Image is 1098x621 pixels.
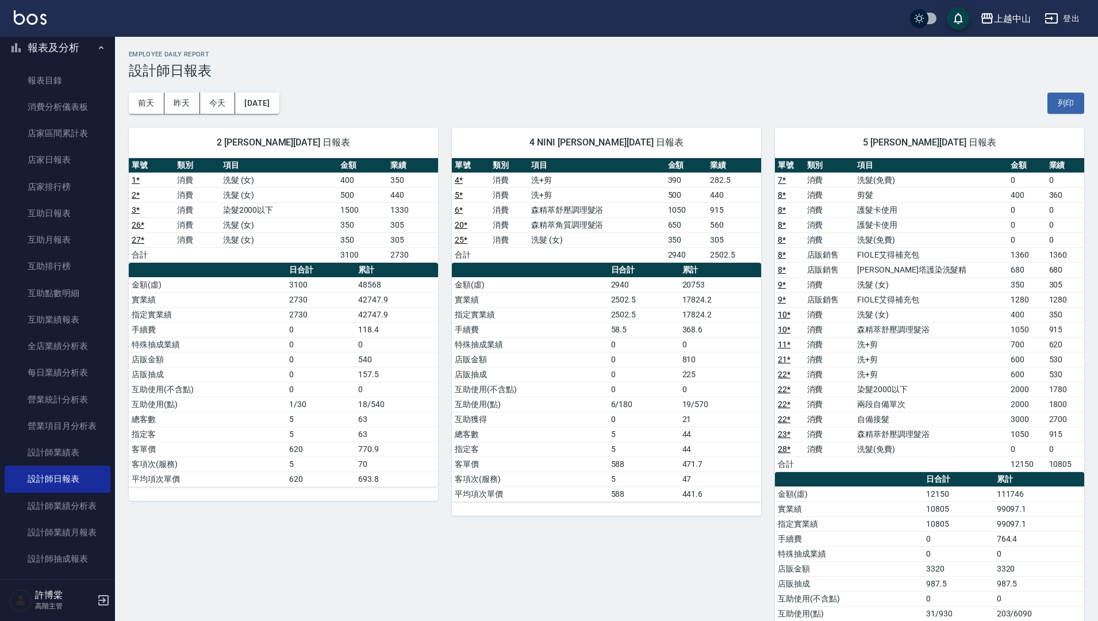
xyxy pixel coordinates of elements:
button: 昨天 [164,93,200,114]
a: 店家排行榜 [5,174,110,200]
td: 消費 [804,202,855,217]
td: 手續費 [775,531,923,546]
td: 2940 [665,247,707,262]
td: 消費 [804,442,855,457]
td: 店販金額 [129,352,286,367]
td: 1360 [1046,247,1084,262]
td: 10805 [923,501,993,516]
td: 消費 [804,367,855,382]
td: 消費 [804,382,855,397]
td: 305 [387,232,438,247]
td: 12150 [923,486,993,501]
td: 客項次(服務) [452,471,608,486]
td: 實業績 [775,501,923,516]
td: 1280 [1046,292,1084,307]
td: 44 [679,442,761,457]
td: 互助使用(不含點) [452,382,608,397]
td: 3320 [994,561,1084,576]
td: 指定實業績 [775,516,923,531]
td: 471.7 [679,457,761,471]
td: 1050 [1008,427,1046,442]
td: 440 [707,187,761,202]
td: 2730 [286,307,356,322]
td: 620 [1046,337,1084,352]
td: 客項次(服務) [129,457,286,471]
td: 指定客 [129,427,286,442]
td: 消費 [804,277,855,292]
th: 日合計 [286,263,356,278]
td: 5 [608,427,679,442]
td: 1050 [1008,322,1046,337]
td: 總客數 [129,412,286,427]
td: 洗+剪 [528,187,665,202]
a: 設計師業績分析表 [5,493,110,519]
td: 2000 [1008,397,1046,412]
td: 特殊抽成業績 [452,337,608,352]
a: 互助月報表 [5,227,110,253]
td: 770.9 [355,442,438,457]
td: 10805 [923,516,993,531]
td: 消費 [490,217,528,232]
td: 互助使用(不含點) [775,591,923,606]
td: 1050 [665,202,707,217]
th: 類別 [804,158,855,173]
td: 225 [679,367,761,382]
td: 指定客 [452,442,608,457]
td: 合計 [775,457,804,471]
th: 項目 [220,158,337,173]
td: 森精萃舒壓調理髮浴 [854,427,1008,442]
td: 0 [608,352,679,367]
td: 指定實業績 [129,307,286,322]
div: 上越中山 [994,11,1031,26]
th: 單號 [129,158,174,173]
td: [PERSON_NAME]塔護染洗髮精 [854,262,1008,277]
td: 消費 [804,322,855,337]
a: 每日業績分析表 [5,359,110,386]
a: 互助排行榜 [5,253,110,279]
a: 設計師抽成報表 [5,546,110,572]
td: 消費 [804,217,855,232]
td: 1780 [1046,382,1084,397]
td: 3100 [286,277,356,292]
button: 上越中山 [976,7,1035,30]
p: 高階主管 [35,601,94,611]
td: 368.6 [679,322,761,337]
td: 客單價 [452,457,608,471]
td: 消費 [804,187,855,202]
td: 互助使用(點) [452,397,608,412]
td: 6/180 [608,397,679,412]
a: 全店業績分析表 [5,333,110,359]
td: 手續費 [129,322,286,337]
td: 特殊抽成業績 [775,546,923,561]
th: 金額 [1008,158,1046,173]
td: 護髮卡使用 [854,217,1008,232]
td: 305 [387,217,438,232]
td: 21 [679,412,761,427]
td: 消費 [804,232,855,247]
td: 森精萃角質調理髮浴 [528,217,665,232]
td: FIOLE艾得補充包 [854,247,1008,262]
td: 987.5 [994,576,1084,591]
td: 手續費 [452,322,608,337]
td: 店販抽成 [129,367,286,382]
td: 平均項次單價 [129,471,286,486]
table: a dense table [775,158,1084,472]
td: 金額(虛) [775,486,923,501]
td: 金額(虛) [452,277,608,292]
td: 0 [1008,172,1046,187]
td: 63 [355,427,438,442]
td: 2730 [286,292,356,307]
span: 4 NINI [PERSON_NAME][DATE] 日報表 [466,137,747,148]
img: Person [9,589,32,612]
span: 2 [PERSON_NAME][DATE] 日報表 [143,137,424,148]
a: 報表目錄 [5,67,110,94]
a: 互助業績報表 [5,306,110,333]
th: 金額 [337,158,388,173]
table: a dense table [452,263,761,502]
a: 設計師業績月報表 [5,519,110,546]
th: 單號 [775,158,804,173]
td: 平均項次單價 [452,486,608,501]
td: 63 [355,412,438,427]
td: 總客數 [452,427,608,442]
a: 互助日報表 [5,200,110,227]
